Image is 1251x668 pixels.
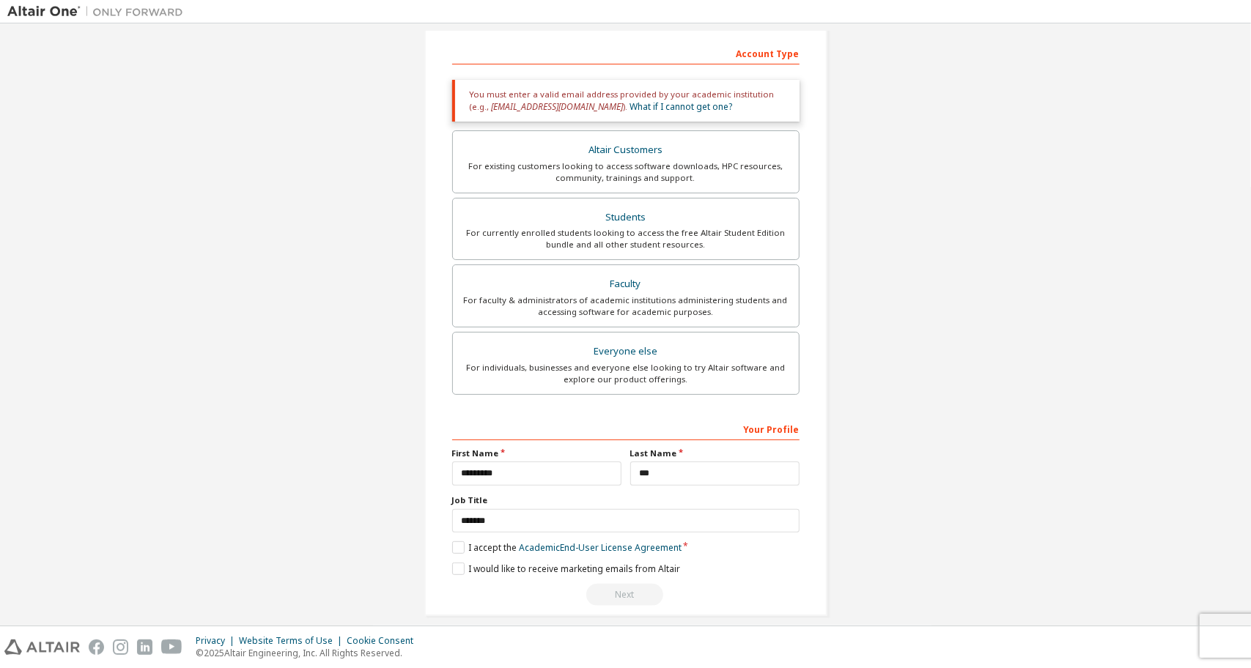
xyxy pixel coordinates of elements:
[4,639,80,655] img: altair_logo.svg
[630,100,733,113] a: What if I cannot get one?
[462,341,790,362] div: Everyone else
[492,100,624,113] span: [EMAIL_ADDRESS][DOMAIN_NAME]
[7,4,191,19] img: Altair One
[462,160,790,184] div: For existing customers looking to access software downloads, HPC resources, community, trainings ...
[630,448,800,459] label: Last Name
[462,207,790,228] div: Students
[462,227,790,250] div: For currently enrolled students looking to access the free Altair Student Edition bundle and all ...
[462,294,790,318] div: For faculty & administrators of academic institutions administering students and accessing softwa...
[462,362,790,385] div: For individuals, businesses and everyone else looking to try Altair software and explore our prod...
[452,80,800,122] div: You must enter a valid email address provided by your academic institution (e.g., ).
[462,140,790,160] div: Altair Customers
[452,584,800,606] div: You need to provide your academic email
[452,417,800,440] div: Your Profile
[161,639,182,655] img: youtube.svg
[452,563,680,575] label: I would like to receive marketing emails from Altair
[452,541,682,554] label: I accept the
[347,635,422,647] div: Cookie Consent
[462,274,790,294] div: Faculty
[196,635,239,647] div: Privacy
[113,639,128,655] img: instagram.svg
[196,647,422,659] p: © 2025 Altair Engineering, Inc. All Rights Reserved.
[137,639,152,655] img: linkedin.svg
[452,448,621,459] label: First Name
[89,639,104,655] img: facebook.svg
[519,541,682,554] a: Academic End-User License Agreement
[452,41,800,64] div: Account Type
[239,635,347,647] div: Website Terms of Use
[452,494,800,506] label: Job Title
